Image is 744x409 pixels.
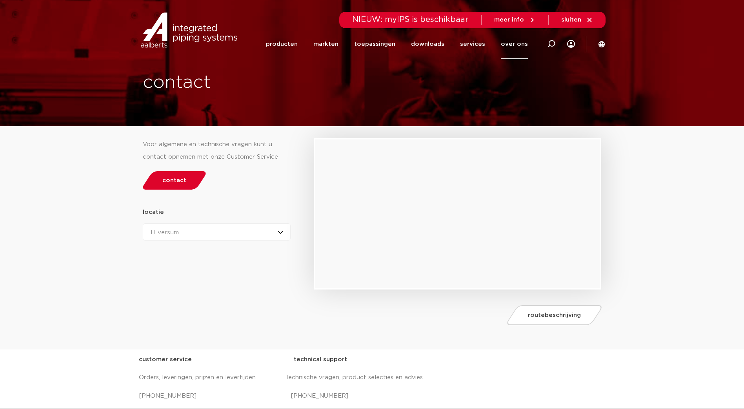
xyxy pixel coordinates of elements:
[266,29,528,59] nav: Menu
[140,171,208,190] a: contact
[139,371,606,384] p: Orders, leveringen, prijzen en levertijden Technische vragen, product selecties en advies
[505,305,604,325] a: routebeschrijving
[143,70,401,95] h1: contact
[162,177,186,183] span: contact
[494,17,524,23] span: meer info
[460,29,485,59] a: services
[143,138,291,163] div: Voor algemene en technische vragen kunt u contact opnemen met onze Customer Service
[313,29,338,59] a: markten
[143,209,164,215] strong: locatie
[561,17,581,23] span: sluiten
[501,29,528,59] a: over ons
[151,230,179,235] span: Hilversum
[411,29,444,59] a: downloads
[561,16,593,24] a: sluiten
[352,16,469,24] span: NIEUW: myIPS is beschikbaar
[494,16,536,24] a: meer info
[354,29,395,59] a: toepassingen
[139,390,606,402] p: [PHONE_NUMBER] [PHONE_NUMBER]
[266,29,298,59] a: producten
[528,312,581,318] span: routebeschrijving
[139,357,347,362] strong: customer service technical support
